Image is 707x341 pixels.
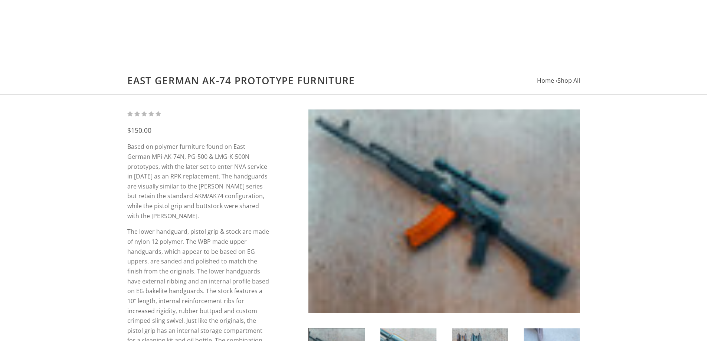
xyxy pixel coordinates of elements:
[308,109,580,313] img: East German AK-74 Prototype Furniture
[127,142,269,221] p: Based on polymer furniture found on East German MPi-AK-74N, PG-500 & LMG-K-500N prototypes, with ...
[127,126,151,135] span: $150.00
[537,76,554,85] a: Home
[557,76,580,85] a: Shop All
[556,76,580,86] li: ›
[127,75,580,87] h1: East German AK-74 Prototype Furniture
